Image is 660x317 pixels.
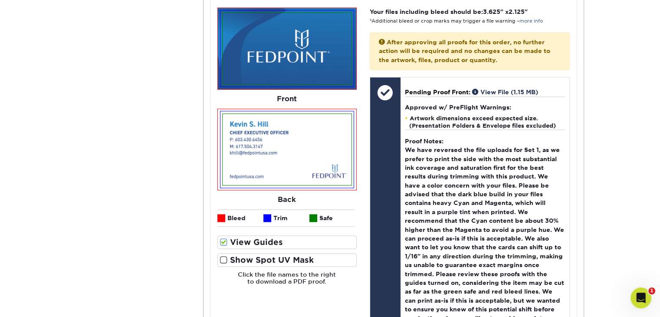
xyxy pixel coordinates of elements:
[217,89,357,109] div: Front
[405,115,565,129] li: Artwork dimensions exceed expected size.
[370,8,528,15] strong: Your files including bleed should be: " x "
[509,8,525,15] span: 2.125
[405,89,470,96] span: Pending Proof Front:
[405,138,443,145] strong: Proof Notes:
[630,287,651,308] iframe: Intercom live chat
[409,122,556,129] strong: (Presentation Folders & Envelope files excluded)
[309,209,355,227] li: Safe
[217,253,357,267] label: Show Spot UV Mask
[263,209,309,227] li: Trim
[648,287,655,294] span: 1
[379,39,550,63] strong: After approving all proofs for this order, no further action will be required and no changes can ...
[519,18,543,24] a: more info
[217,271,357,292] h6: Click the file names to the right to download a PDF proof.
[483,8,500,15] span: 3.625
[217,235,357,249] label: View Guides
[370,18,543,24] small: *Additional bleed or crop marks may trigger a file warning –
[405,104,565,111] h4: Approved w/ PreFlight Warnings:
[217,190,357,209] div: Back
[217,209,263,227] li: Bleed
[472,89,538,96] a: View File (1.15 MB)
